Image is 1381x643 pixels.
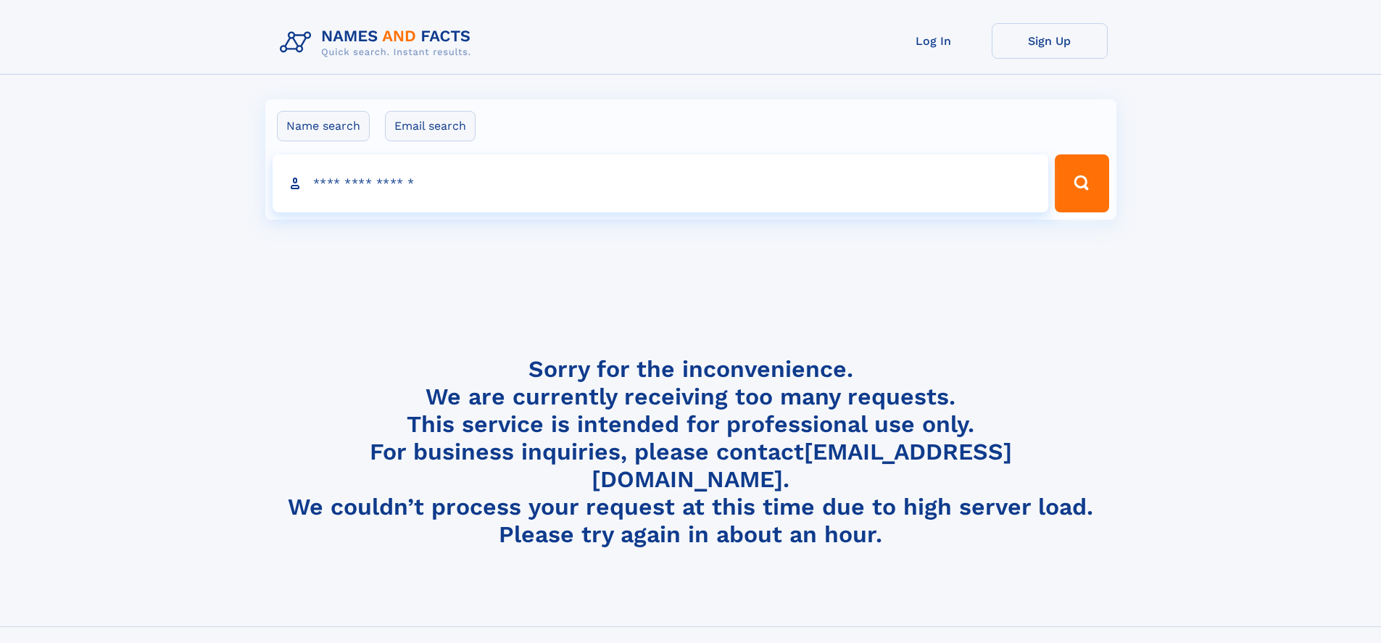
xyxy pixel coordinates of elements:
[274,355,1108,549] h4: Sorry for the inconvenience. We are currently receiving too many requests. This service is intend...
[274,23,483,62] img: Logo Names and Facts
[273,154,1049,212] input: search input
[592,438,1012,493] a: [EMAIL_ADDRESS][DOMAIN_NAME]
[1055,154,1108,212] button: Search Button
[277,111,370,141] label: Name search
[876,23,992,59] a: Log In
[992,23,1108,59] a: Sign Up
[385,111,476,141] label: Email search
